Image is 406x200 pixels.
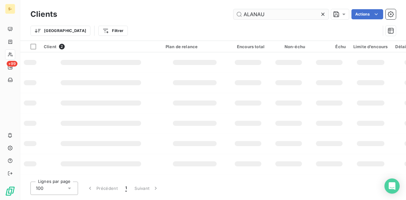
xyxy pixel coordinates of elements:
img: Logo LeanPay [5,186,15,196]
h3: Clients [30,9,57,20]
div: Encours total [232,44,265,49]
div: Open Intercom Messenger [384,178,400,194]
button: Précédent [83,182,121,195]
button: [GEOGRAPHIC_DATA] [30,26,90,36]
div: Plan de relance [166,44,224,49]
span: 2 [59,44,65,49]
div: S- [5,4,15,14]
button: Actions [351,9,383,19]
span: Client [44,44,56,49]
span: 100 [36,185,43,191]
div: Limite d’encours [353,44,388,49]
a: +99 [5,62,15,72]
span: 1 [125,185,127,191]
input: Rechercher [233,9,329,19]
button: Filtrer [98,26,128,36]
span: +99 [7,61,17,67]
div: Non-échu [272,44,305,49]
button: Suivant [131,182,163,195]
button: 1 [121,182,131,195]
div: Échu [313,44,346,49]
